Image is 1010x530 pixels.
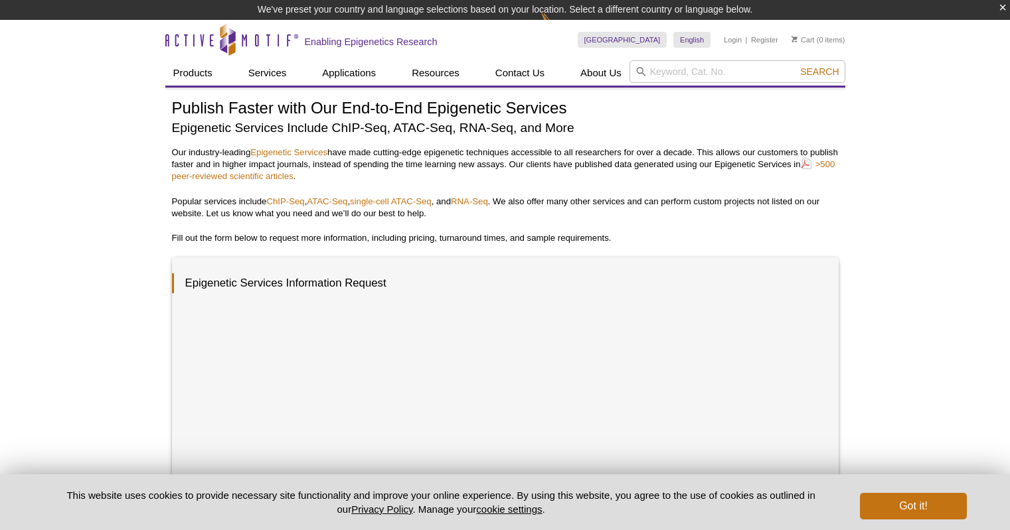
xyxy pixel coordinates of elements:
button: Search [796,66,843,78]
h2: Enabling Epigenetics Research [305,36,438,48]
button: cookie settings [476,503,542,515]
li: (0 items) [792,32,845,48]
p: Fill out the form below to request more information, including pricing, turnaround times, and sam... [172,232,839,244]
a: ChIP-Seq [266,196,304,206]
a: Privacy Policy [351,503,412,515]
a: [GEOGRAPHIC_DATA] [578,32,667,48]
h1: Publish Faster with Our End-to-End Epigenetic Services [172,99,839,119]
a: Cart [792,35,815,44]
a: Products [165,60,220,86]
a: Login [724,35,742,44]
a: English [673,32,711,48]
li: | [746,32,748,48]
p: This website uses cookies to provide necessary site functionality and improve your online experie... [44,488,839,516]
img: Change Here [541,10,576,41]
a: RNA-Seq [451,196,488,206]
a: >500 peer-reviewed scientific articles [172,158,835,182]
a: Contact Us [487,60,552,86]
h3: Epigenetic Services Information Request [172,273,825,293]
a: Register [751,35,778,44]
p: Our industry-leading have made cutting-edge epigenetic techniques accessible to all researchers f... [172,147,839,182]
img: Your Cart [792,36,798,42]
a: Resources [404,60,467,86]
a: Services [240,60,295,86]
a: single-cell ATAC-Seq [350,196,432,206]
button: Got it! [860,493,966,519]
h2: Epigenetic Services Include ChIP-Seq, ATAC-Seq, RNA-Seq, and More [172,119,839,137]
a: ATAC-Seq [307,196,347,206]
a: About Us [572,60,630,86]
p: Popular services include , , , and . We also offer many other services and can perform custom pro... [172,196,839,220]
a: Applications [314,60,384,86]
span: Search [800,66,839,77]
input: Keyword, Cat. No. [630,60,845,83]
a: Epigenetic Services [250,147,327,157]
